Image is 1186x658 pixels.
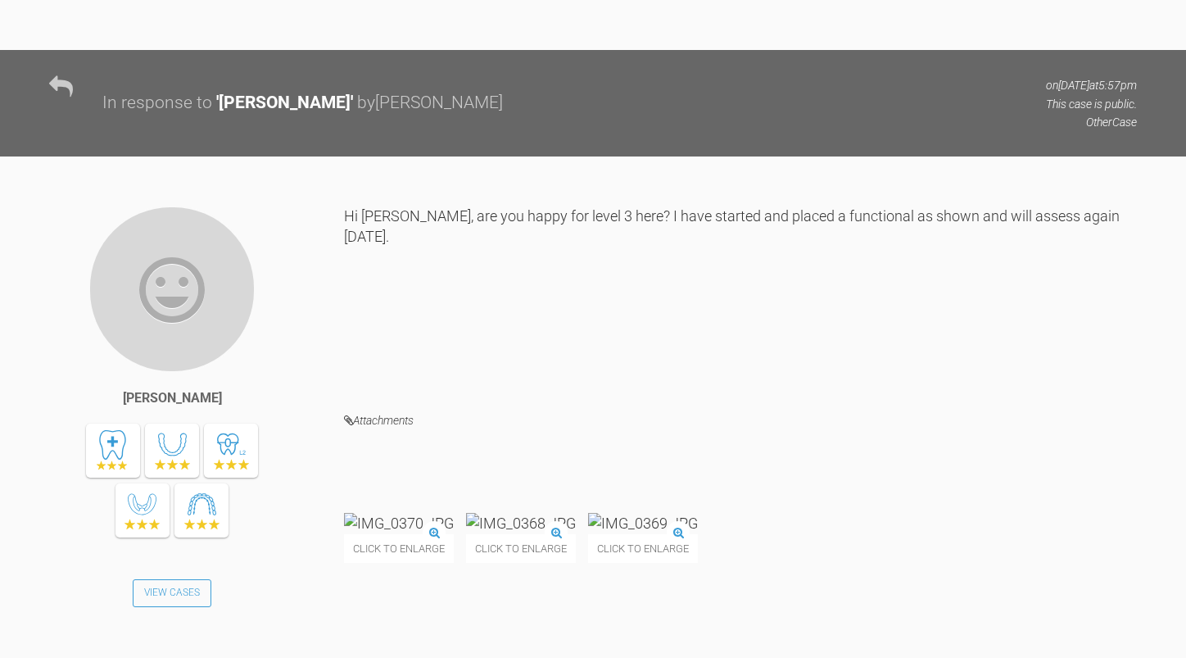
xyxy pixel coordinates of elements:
[344,513,454,533] img: IMG_0370.JPG
[344,206,1137,387] div: Hi [PERSON_NAME], are you happy for level 3 here? I have started and placed a functional as shown...
[344,534,454,563] span: Click to enlarge
[102,89,212,117] div: In response to
[588,534,698,563] span: Click to enlarge
[344,411,1137,431] h4: Attachments
[123,388,222,409] div: [PERSON_NAME]
[357,89,503,117] div: by [PERSON_NAME]
[588,513,698,533] img: IMG_0369.JPG
[133,579,211,607] a: View Cases
[466,513,576,533] img: IMG_0368.JPG
[1046,95,1137,113] p: This case is public.
[88,206,256,373] img: Eamon OReilly
[466,534,576,563] span: Click to enlarge
[216,89,353,117] div: ' [PERSON_NAME] '
[1046,113,1137,131] p: Other Case
[1046,76,1137,94] p: on [DATE] at 5:57pm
